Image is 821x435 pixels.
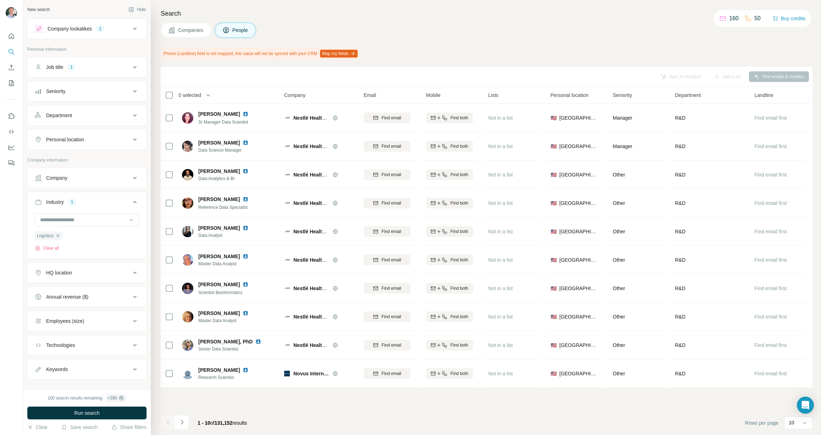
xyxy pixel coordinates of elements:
span: 🇺🇸 [551,114,557,121]
div: Department [46,112,72,119]
span: Find both [450,172,468,178]
span: Nestlé Health Science [293,115,345,121]
span: Find both [450,228,468,235]
span: Find email [381,314,401,320]
button: Find both [426,283,473,294]
h4: Search [161,9,812,18]
img: LinkedIn logo [243,282,248,287]
span: Find email [381,257,401,263]
span: Mobile [426,92,441,99]
div: Personal location [46,136,84,143]
span: Nestlé Health Science [293,143,345,149]
img: Avatar [182,112,193,124]
span: Find both [450,342,468,348]
span: Find email first [755,200,787,206]
span: [GEOGRAPHIC_DATA] [560,256,597,263]
span: Find email [381,342,401,348]
div: New search [27,6,50,13]
span: Find email [381,172,401,178]
span: [PERSON_NAME] [198,196,240,203]
span: Scientist Bioinformatics [198,290,242,295]
span: Other [613,200,625,206]
button: Map my fields [320,50,358,58]
img: Logo of Nestlé Health Science [284,115,290,121]
span: 🇺🇸 [551,171,557,178]
span: Other [613,342,625,348]
button: Clear [27,424,48,431]
span: Find email first [755,371,787,376]
div: Technologies [46,342,75,349]
span: Not in a list [488,200,513,206]
button: Enrich CSV [6,61,17,74]
span: [PERSON_NAME] [198,310,240,316]
img: Avatar [182,169,193,180]
img: LinkedIn logo [243,367,248,373]
span: 0 selected [178,92,201,99]
img: LinkedIn logo [243,111,248,117]
span: Novus International [293,370,329,377]
span: [GEOGRAPHIC_DATA] [560,228,597,235]
div: 100 search results remaining [48,394,126,402]
div: Company lookalikes [48,25,92,32]
button: Find both [426,141,473,152]
span: Nestlé Health Science [293,286,345,291]
span: 🇺🇸 [551,342,557,349]
span: Seniority [613,92,632,99]
button: My lists [6,77,17,89]
span: Find email [381,200,401,206]
span: Nestlé Health Science [293,342,345,348]
button: Find email [364,141,410,152]
span: Email [364,92,376,99]
span: Research Scientist [198,374,257,381]
span: [GEOGRAPHIC_DATA] [560,114,597,121]
div: Job title [46,64,63,71]
span: Landline [755,92,773,99]
span: Find email first [755,229,787,234]
span: R&D [675,285,686,292]
button: Job title1 [28,59,146,76]
span: Not in a list [488,229,513,234]
p: 50 [754,14,761,23]
button: Keywords [28,361,146,378]
button: Run search [27,407,147,419]
button: Find email [364,311,410,322]
span: Logistics [37,233,54,239]
span: R&D [675,228,686,235]
img: Logo of Nestlé Health Science [284,342,290,348]
span: Nestlé Health Science [293,172,345,178]
span: R&D [675,370,686,377]
span: Run search [74,409,100,417]
div: Annual revenue ($) [46,293,88,300]
span: Data Analytics & BI [198,175,257,182]
span: People [232,27,249,34]
button: Employees (size) [28,312,146,330]
span: [PERSON_NAME] [198,253,240,260]
div: Employees (size) [46,317,84,325]
span: Manager [613,143,632,149]
span: [GEOGRAPHIC_DATA] [560,285,597,292]
span: Not in a list [488,257,513,263]
span: Find email first [755,314,787,320]
img: Avatar [6,7,17,18]
button: Dashboard [6,141,17,154]
div: Company [46,174,67,181]
span: Find both [450,285,468,292]
span: 🇺🇸 [551,200,557,207]
div: 1 [67,64,76,70]
button: Company lookalikes1 [28,20,146,37]
button: Find both [426,311,473,322]
button: Navigate to next page [175,415,189,429]
span: Master Data Analyst [198,317,257,324]
img: Avatar [182,254,193,266]
span: [GEOGRAPHIC_DATA] [560,370,597,377]
span: 🇺🇸 [551,228,557,235]
img: Logo of Nestlé Health Science [284,286,290,291]
div: HQ location [46,269,72,276]
button: Find email [364,113,410,123]
span: [PERSON_NAME] [198,224,240,232]
img: Avatar [182,283,193,294]
span: Other [613,371,625,376]
span: Department [675,92,701,99]
span: [GEOGRAPHIC_DATA] [560,200,597,207]
span: Find email [381,370,401,377]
